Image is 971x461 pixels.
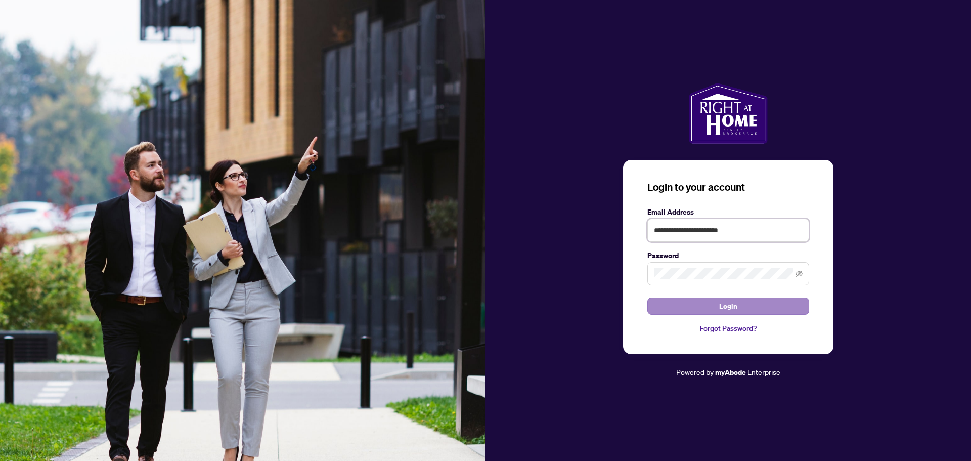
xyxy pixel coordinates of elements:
[647,206,809,218] label: Email Address
[715,367,746,378] a: myAbode
[689,83,767,144] img: ma-logo
[647,323,809,334] a: Forgot Password?
[719,298,737,314] span: Login
[676,367,714,376] span: Powered by
[647,180,809,194] h3: Login to your account
[796,270,803,277] span: eye-invisible
[647,250,809,261] label: Password
[747,367,780,376] span: Enterprise
[647,298,809,315] button: Login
